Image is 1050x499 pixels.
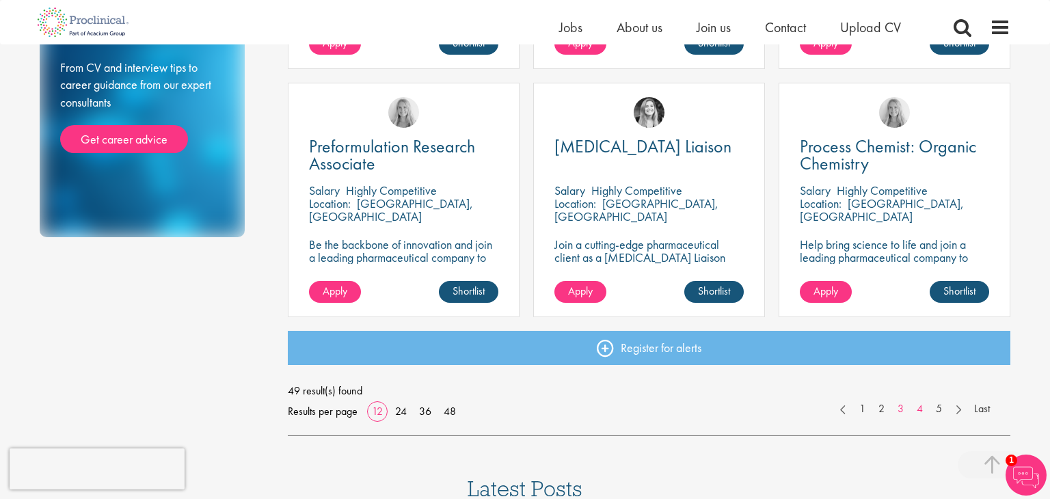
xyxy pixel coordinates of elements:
p: Highly Competitive [591,183,682,198]
a: 2 [872,401,891,417]
span: 49 result(s) found [288,381,1011,401]
a: About us [617,18,662,36]
a: 12 [367,404,388,418]
a: 1 [852,401,872,417]
a: Apply [554,281,606,303]
span: Salary [309,183,340,198]
p: Highly Competitive [346,183,437,198]
a: Apply [800,281,852,303]
span: Apply [813,284,838,298]
a: Shortlist [439,281,498,303]
span: Salary [554,183,585,198]
span: 1 [1006,455,1017,466]
iframe: reCAPTCHA [10,448,185,489]
a: Join us [697,18,731,36]
a: Apply [309,281,361,303]
div: From CV and interview tips to career guidance from our expert consultants [60,59,224,154]
span: Location: [554,195,596,211]
a: Preformulation Research Associate [309,138,498,172]
a: Get career advice [60,125,188,154]
a: Jobs [559,18,582,36]
p: Join a cutting-edge pharmaceutical client as a [MEDICAL_DATA] Liaison (PEL) where your precision ... [554,238,744,303]
p: Be the backbone of innovation and join a leading pharmaceutical company to help keep life-changin... [309,238,498,290]
span: Apply [568,284,593,298]
a: Upload CV [840,18,901,36]
a: 24 [390,404,412,418]
span: Preformulation Research Associate [309,135,475,175]
span: [MEDICAL_DATA] Liaison [554,135,731,158]
a: Shortlist [930,281,989,303]
a: Process Chemist: Organic Chemistry [800,138,989,172]
a: 36 [414,404,436,418]
a: Contact [765,18,806,36]
img: Shannon Briggs [879,97,910,128]
a: 3 [891,401,911,417]
p: [GEOGRAPHIC_DATA], [GEOGRAPHIC_DATA] [554,195,718,224]
a: 5 [929,401,949,417]
a: Last [967,401,997,417]
p: [GEOGRAPHIC_DATA], [GEOGRAPHIC_DATA] [309,195,473,224]
span: Location: [309,195,351,211]
img: Manon Fuller [634,97,664,128]
a: [MEDICAL_DATA] Liaison [554,138,744,155]
a: Shortlist [684,281,744,303]
span: Apply [323,284,347,298]
img: Chatbot [1006,455,1047,496]
a: Register for alerts [288,331,1011,365]
span: Salary [800,183,831,198]
span: Location: [800,195,842,211]
p: Help bring science to life and join a leading pharmaceutical company to play a key role in delive... [800,238,989,303]
span: Process Chemist: Organic Chemistry [800,135,976,175]
a: 48 [439,404,461,418]
p: Highly Competitive [837,183,928,198]
img: Shannon Briggs [388,97,419,128]
p: [GEOGRAPHIC_DATA], [GEOGRAPHIC_DATA] [800,195,964,224]
a: 4 [910,401,930,417]
span: Results per page [288,401,358,422]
